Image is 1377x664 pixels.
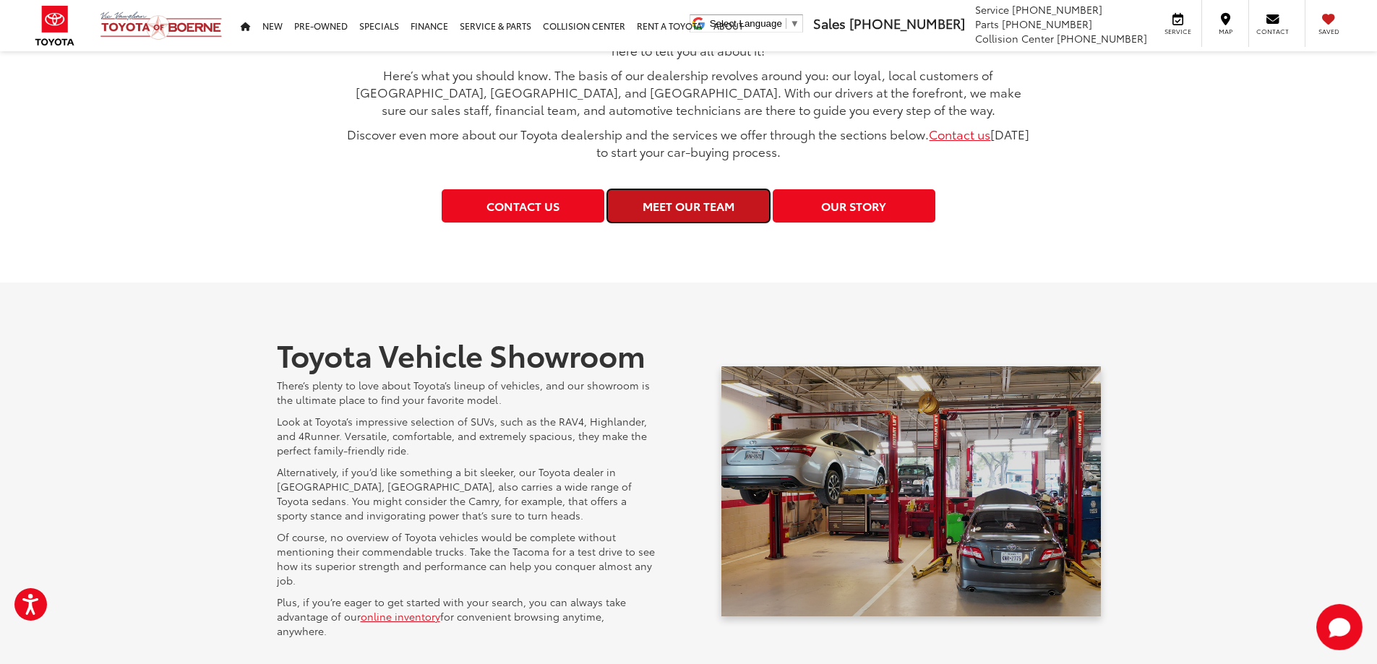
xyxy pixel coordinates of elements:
[849,14,965,33] span: [PHONE_NUMBER]
[361,609,440,624] a: online inventory
[975,17,999,31] span: Parts
[975,31,1054,46] span: Collision Center
[607,189,770,222] a: Meet Our Team
[277,595,656,638] p: Plus, if you’re eager to get started with your search, you can always take advantage of our for c...
[347,66,1030,118] p: Here’s what you should know. The basis of our dealership revolves around you: our loyal, local cu...
[721,366,1100,616] div: Vic Vaughan Toyota of Boerne in Boerne TX
[277,337,656,371] h2: Toyota Vehicle Showroom
[1313,27,1344,36] span: Saved
[1012,2,1102,17] span: [PHONE_NUMBER]
[1316,604,1363,650] button: Toggle Chat Window
[1209,27,1241,36] span: Map
[1162,27,1194,36] span: Service
[790,18,799,29] span: ▼
[929,125,990,142] a: Contact us
[773,189,935,222] a: Our Story
[100,11,223,40] img: Vic Vaughan Toyota of Boerne
[786,18,786,29] span: ​
[277,414,656,457] p: Look at Toyota’s impressive selection of SUVs, such as the RAV4, Highlander, and 4Runner. Versati...
[710,18,799,29] a: Select Language​
[813,14,846,33] span: Sales
[347,24,1030,59] p: If you’re reading this page, odds are good that you’re eager to discover the Toyota Boerne experi...
[442,189,604,222] a: Contact Us
[1002,17,1092,31] span: [PHONE_NUMBER]
[975,2,1009,17] span: Service
[1316,604,1363,650] svg: Start Chat
[1256,27,1289,36] span: Contact
[347,125,1030,160] p: Discover even more about our Toyota dealership and the services we offer through the sections bel...
[277,530,656,587] p: Of course, no overview of Toyota vehicles would be complete without mentioning their commendable ...
[1057,31,1147,46] span: [PHONE_NUMBER]
[277,378,656,407] p: There’s plenty to love about Toyota’s lineup of vehicles, and our showroom is the ultimate place ...
[277,465,656,522] p: Alternatively, if you’d like something a bit sleeker, our Toyota dealer in [GEOGRAPHIC_DATA], [GE...
[710,18,782,29] span: Select Language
